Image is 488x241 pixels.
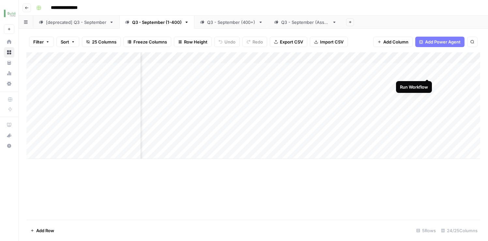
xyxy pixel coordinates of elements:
button: 25 Columns [82,37,121,47]
span: 25 Columns [92,39,116,45]
button: Row Height [174,37,212,47]
a: Q3 - September (Assn.) [268,16,342,29]
div: [deprecated] Q3 - September [46,19,107,26]
a: Your Data [4,58,14,68]
span: Redo [252,39,263,45]
a: Browse [4,47,14,58]
div: Q3 - September (1-400) [132,19,182,26]
button: Filter [29,37,54,47]
div: 5 Rows [414,225,438,236]
button: Sort [56,37,79,47]
span: Export CSV [280,39,303,45]
button: Freeze Columns [123,37,171,47]
a: [deprecated] Q3 - September [33,16,119,29]
a: Usage [4,68,14,78]
span: Import CSV [320,39,343,45]
span: Undo [224,39,236,45]
img: Buildium Logo [4,8,16,19]
button: Add Power Agent [415,37,465,47]
button: Add Column [373,37,413,47]
div: Q3 - September (Assn.) [281,19,329,26]
button: Help + Support [4,141,14,151]
a: Settings [4,78,14,89]
button: Export CSV [270,37,307,47]
span: Row Height [184,39,207,45]
a: Home [4,37,14,47]
button: Workspace: Buildium [4,5,14,22]
a: Q3 - September (400+) [194,16,268,29]
span: Add Column [383,39,408,45]
span: Sort [61,39,69,45]
div: Run Workflow [400,84,428,90]
button: Import CSV [310,37,348,47]
button: What's new? [4,130,14,141]
button: Redo [242,37,267,47]
span: Freeze Columns [133,39,167,45]
a: Q3 - September (1-400) [119,16,194,29]
button: Undo [214,37,240,47]
div: 24/25 Columns [438,225,480,236]
span: Add Row [36,227,54,234]
span: Filter [33,39,44,45]
div: Q3 - September (400+) [207,19,256,26]
button: Add Row [26,225,58,236]
span: Add Power Agent [425,39,461,45]
a: AirOps Academy [4,120,14,130]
